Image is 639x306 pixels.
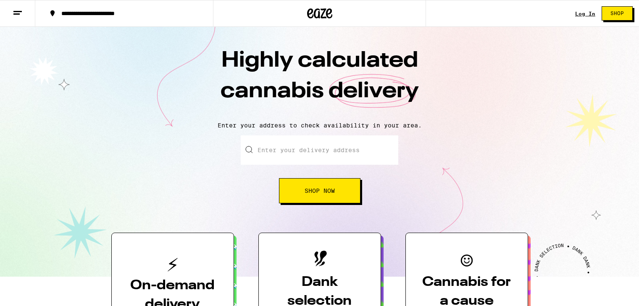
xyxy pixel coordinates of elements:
button: Shop Now [279,178,360,203]
h1: Highly calculated cannabis delivery [173,46,467,115]
div: Log In [575,11,595,16]
span: Shop [610,11,624,16]
p: Enter your address to check availability in your area. [8,122,631,129]
input: Enter your delivery address [241,135,398,165]
span: Shop Now [305,188,335,194]
button: Shop [602,6,633,21]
